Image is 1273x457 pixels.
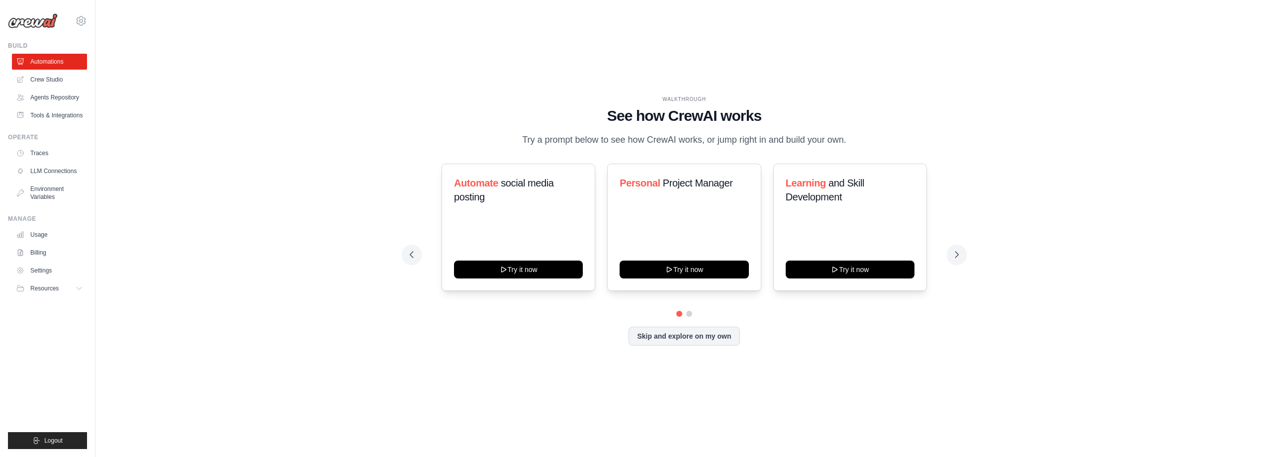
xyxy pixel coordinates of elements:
[12,72,87,88] a: Crew Studio
[44,437,63,445] span: Logout
[12,181,87,205] a: Environment Variables
[8,432,87,449] button: Logout
[12,54,87,70] a: Automations
[454,178,498,188] span: Automate
[786,178,826,188] span: Learning
[8,133,87,141] div: Operate
[12,145,87,161] a: Traces
[12,227,87,243] a: Usage
[454,261,583,278] button: Try it now
[12,107,87,123] a: Tools & Integrations
[410,107,959,125] h1: See how CrewAI works
[12,280,87,296] button: Resources
[786,178,864,202] span: and Skill Development
[786,261,914,278] button: Try it now
[12,263,87,278] a: Settings
[629,327,739,346] button: Skip and explore on my own
[8,13,58,28] img: Logo
[620,178,660,188] span: Personal
[8,42,87,50] div: Build
[30,284,59,292] span: Resources
[12,163,87,179] a: LLM Connections
[8,215,87,223] div: Manage
[663,178,733,188] span: Project Manager
[12,245,87,261] a: Billing
[620,261,748,278] button: Try it now
[12,90,87,105] a: Agents Repository
[454,178,554,202] span: social media posting
[410,95,959,103] div: WALKTHROUGH
[517,133,851,147] p: Try a prompt below to see how CrewAI works, or jump right in and build your own.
